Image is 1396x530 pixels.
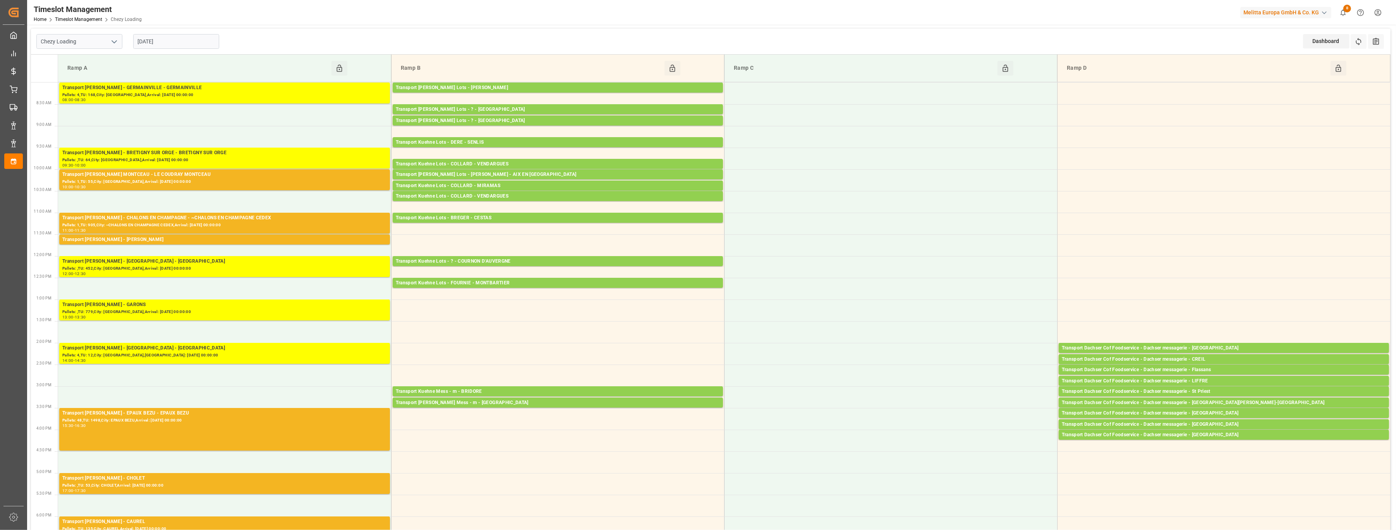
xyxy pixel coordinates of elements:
div: - [74,424,75,427]
div: Pallets: ,TU: 85,City: [GEOGRAPHIC_DATA],Arrival: [DATE] 00:00:00 [1062,352,1386,359]
div: Transport [PERSON_NAME] MONTCEAU - LE COUDRAY MONTCEAU [62,171,387,179]
div: Pallets: ,TU: 81,City: [GEOGRAPHIC_DATA],Arrival: [DATE] 00:00:00 [1062,417,1386,424]
div: Transport Dachser Cof Foodservice - Dachser messagerie - [GEOGRAPHIC_DATA] [1062,410,1386,417]
div: Transport Dachser Cof Foodservice - Dachser messagerie - St Priest [1062,388,1386,396]
div: Transport [PERSON_NAME] - GARONS [62,301,387,309]
div: Transport Kuehne Lots - BREGER - CESTAS [396,214,720,222]
div: Transport [PERSON_NAME] - GERMAINVILLE - GERMAINVILLE [62,84,387,92]
div: Transport Dachser Cof Foodservice - Dachser messagerie - [GEOGRAPHIC_DATA] [1062,344,1386,352]
div: 13:00 [62,315,74,319]
div: Transport [PERSON_NAME] - [GEOGRAPHIC_DATA] - [GEOGRAPHIC_DATA] [62,344,387,352]
div: 17:30 [75,489,86,492]
div: Pallets: 15,TU: 224,City: CARQUEFOU,Arrival: [DATE] 00:00:00 [396,92,720,98]
div: Pallets: 6,TU: 84,City: COURNON D'AUVERGNE,Arrival: [DATE] 00:00:00 [396,265,720,272]
div: Transport Dachser Cof Foodservice - Dachser messagerie - CREIL [1062,356,1386,363]
div: Pallets: ,TU: 53,City: CHOLET,Arrival: [DATE] 00:00:00 [62,482,387,489]
div: 08:00 [62,98,74,102]
span: 11:30 AM [34,231,52,235]
div: Transport [PERSON_NAME] Mess - m - [GEOGRAPHIC_DATA] [396,399,720,407]
div: Transport [PERSON_NAME] - EPAUX BEZU - EPAUX BEZU [62,410,387,417]
span: 10:00 AM [34,166,52,170]
span: 5:30 PM [36,491,52,496]
div: 11:00 [62,229,74,232]
div: Pallets: ,TU: 88,City: [GEOGRAPHIC_DATA],Arrival: [DATE] 00:00:00 [1062,428,1386,435]
div: - [74,163,75,167]
span: 10:30 AM [34,188,52,192]
input: DD-MM-YYYY [133,34,219,49]
div: Pallets: 48,TU: 1498,City: EPAUX BEZU,Arrival: [DATE] 00:00:00 [62,417,387,424]
div: - [74,359,75,362]
span: 9:30 AM [36,144,52,148]
div: Pallets: ,TU: 452,City: [GEOGRAPHIC_DATA],Arrival: [DATE] 00:00:00 [62,265,387,272]
div: Pallets: 1,TU: ,City: [GEOGRAPHIC_DATA],Arrival: [DATE] 00:00:00 [396,407,720,413]
div: Pallets: 3,TU: 56,City: [GEOGRAPHIC_DATA],Arrival: [DATE] 00:00:00 [396,190,720,196]
span: 1:30 PM [36,318,52,322]
div: Pallets: 5,TU: 524,City: [GEOGRAPHIC_DATA],Arrival: [DATE] 00:00:00 [396,200,720,207]
div: Pallets: 13,TU: 210,City: [GEOGRAPHIC_DATA],Arrival: [DATE] 00:00:00 [396,114,720,120]
div: 11:30 [75,229,86,232]
div: Pallets: 1,TU: 24,City: Flassans,Arrival: [DATE] 00:00:00 [1062,374,1386,380]
div: Pallets: ,TU: 21,City: [GEOGRAPHIC_DATA],Arrival: [DATE] 00:00:00 [1062,439,1386,446]
div: - [74,272,75,275]
div: Transport Dachser Cof Foodservice - Dachser messagerie - LIFFRE [1062,377,1386,385]
div: Transport Dachser Cof Foodservice - Dachser messagerie - [GEOGRAPHIC_DATA][PERSON_NAME]-[GEOGRAPH... [1062,399,1386,407]
span: 4:00 PM [36,426,52,430]
div: 10:30 [75,185,86,189]
a: Timeslot Management [55,17,102,22]
div: Ramp A [64,61,331,76]
div: Pallets: 4,TU: 168,City: [GEOGRAPHIC_DATA],Arrival: [DATE] 00:00:00 [62,92,387,98]
div: Transport Kuehne Lots - FOURNIE - MONTBARTIER [396,279,720,287]
div: 10:00 [75,163,86,167]
div: 17:00 [62,489,74,492]
div: - [74,489,75,492]
div: 12:00 [62,272,74,275]
div: Transport Kuehne Lots - ? - COURNON D'AUVERGNE [396,258,720,265]
span: 11:00 AM [34,209,52,213]
div: Transport Kuehne Mess - m - BRIDORE [396,388,720,396]
span: 4:30 PM [36,448,52,452]
div: - [74,315,75,319]
span: 2:00 PM [36,339,52,344]
span: 2:30 PM [36,361,52,365]
button: open menu [108,36,120,48]
div: 10:00 [62,185,74,189]
span: 9:00 AM [36,122,52,127]
div: Pallets: 4,TU: 12,City: [GEOGRAPHIC_DATA],[GEOGRAPHIC_DATA]: [DATE] 00:00:00 [62,352,387,359]
div: 14:00 [62,359,74,362]
div: Pallets: 1,TU: 26,City: St Priest,Arrival: [DATE] 00:00:00 [1062,396,1386,402]
div: - [74,229,75,232]
div: - [74,185,75,189]
div: Pallets: 2,TU: 62,City: MONTBARTIER,Arrival: [DATE] 00:00:00 [396,287,720,294]
div: Transport Dachser Cof Foodservice - Dachser messagerie - [GEOGRAPHIC_DATA] [1062,431,1386,439]
div: Transport Dachser Cof Foodservice - Dachser messagerie - [GEOGRAPHIC_DATA] [1062,421,1386,428]
div: Transport [PERSON_NAME] - CHOLET [62,475,387,482]
div: Transport Dachser Cof Foodservice - Dachser messagerie - Flassans [1062,366,1386,374]
span: 12:30 PM [34,274,52,279]
div: Timeslot Management [34,3,142,15]
div: 08:30 [75,98,86,102]
div: Transport Kuehne Lots - COLLARD - MIRAMAS [396,182,720,190]
div: Transport [PERSON_NAME] - [GEOGRAPHIC_DATA] - [GEOGRAPHIC_DATA] [62,258,387,265]
div: Transport [PERSON_NAME] - [PERSON_NAME] [62,236,387,244]
div: Pallets: 1,TU: 55,City: [GEOGRAPHIC_DATA],Arrival: [DATE] 00:00:00 [62,179,387,185]
div: 14:30 [75,359,86,362]
a: Home [34,17,46,22]
button: Help Center [1352,4,1369,21]
div: Pallets: 1,TU: 60,City: [GEOGRAPHIC_DATA][PERSON_NAME],Arrival: [DATE] 00:00:00 [1062,407,1386,413]
div: Pallets: 6,TU: 205,City: [GEOGRAPHIC_DATA],Arrival: [DATE] 00:00:00 [396,125,720,131]
div: Transport [PERSON_NAME] Lots - ? - [GEOGRAPHIC_DATA] [396,106,720,114]
div: Pallets: ,TU: 779,City: [GEOGRAPHIC_DATA],Arrival: [DATE] 00:00:00 [62,309,387,315]
span: 8:30 AM [36,101,52,105]
span: 6:00 PM [36,513,52,517]
div: Pallets: ,TU: 97,City: [GEOGRAPHIC_DATA],Arrival: [DATE] 00:00:00 [396,179,720,185]
span: 3:00 PM [36,383,52,387]
button: show 8 new notifications [1334,4,1352,21]
div: Melitta Europa GmbH & Co. KG [1240,7,1331,18]
div: Pallets: 1,TU: 209,City: [GEOGRAPHIC_DATA],Arrival: [DATE] 00:00:00 [396,146,720,153]
span: 8 [1343,5,1351,12]
div: Ramp D [1064,61,1331,76]
div: Pallets: ,TU: 19,City: [GEOGRAPHIC_DATA],Arrival: [DATE] 00:00:00 [396,396,720,402]
div: Pallets: 1,TU: 32,City: [GEOGRAPHIC_DATA],Arrival: [DATE] 00:00:00 [1062,363,1386,370]
div: Ramp C [731,61,998,76]
div: 16:30 [75,424,86,427]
